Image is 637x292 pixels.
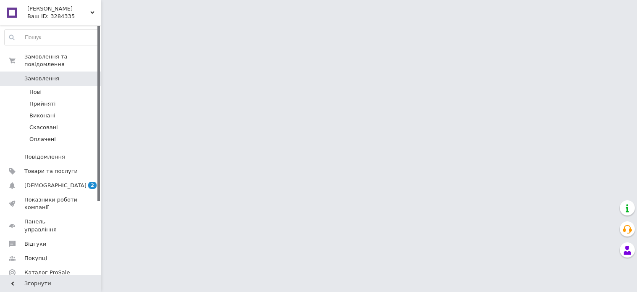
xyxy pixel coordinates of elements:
[24,196,78,211] span: Показники роботи компанії
[88,182,97,189] span: 2
[24,167,78,175] span: Товари та послуги
[24,218,78,233] span: Панель управління
[27,13,101,20] div: Ваш ID: 3284335
[29,88,42,96] span: Нові
[24,75,59,82] span: Замовлення
[24,269,70,276] span: Каталог ProSale
[24,240,46,248] span: Відгуки
[24,153,65,161] span: Повідомлення
[29,135,56,143] span: Оплачені
[29,112,55,119] span: Виконані
[5,30,99,45] input: Пошук
[24,182,87,189] span: [DEMOGRAPHIC_DATA]
[24,53,101,68] span: Замовлення та повідомлення
[29,124,58,131] span: Скасовані
[27,5,90,13] span: Businka
[29,100,55,108] span: Прийняті
[24,255,47,262] span: Покупці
